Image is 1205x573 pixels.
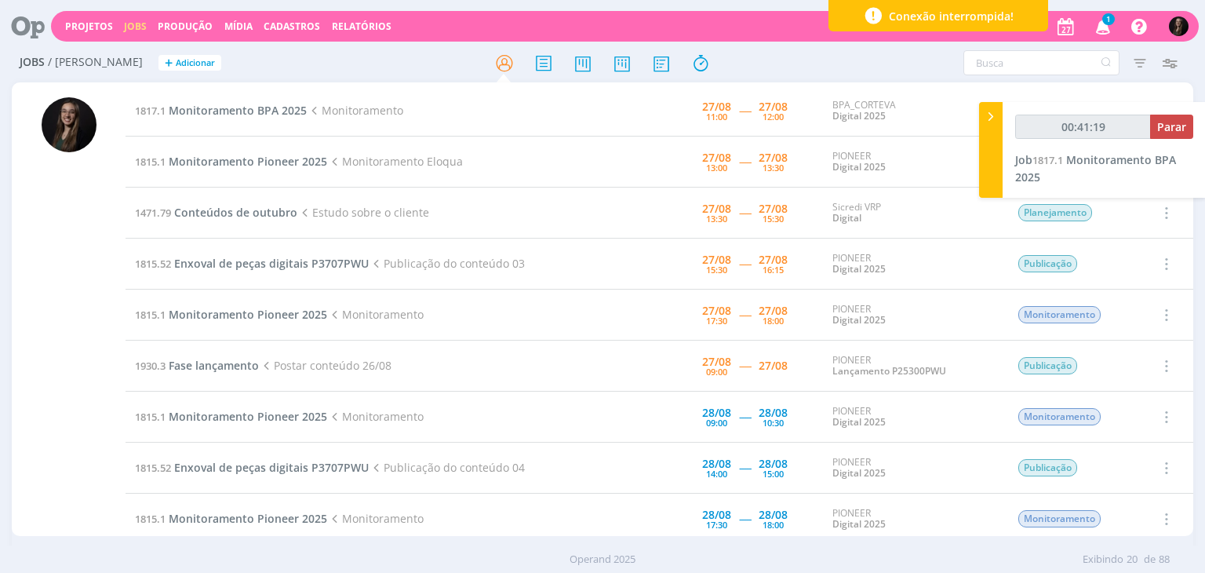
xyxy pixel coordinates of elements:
a: Digital 2025 [832,262,886,276]
a: Digital 2025 [832,160,886,173]
span: Monitoramento [1018,510,1101,527]
span: Publicação [1018,459,1077,476]
span: Conexão interrompida! [889,8,1014,24]
div: 17:30 [706,316,727,325]
button: Parar [1150,115,1193,139]
div: Sicredi VRP [832,202,994,224]
div: PIONEER [832,508,994,531]
span: Enxoval de peças digitais P3707PWU [174,460,369,475]
div: 13:30 [706,214,727,223]
span: ----- [739,154,751,169]
span: + [165,55,173,71]
button: Cadastros [259,20,325,33]
span: ----- [739,205,751,220]
div: 27/08 [702,356,731,367]
span: Cadastros [264,20,320,33]
a: Relatórios [332,20,391,33]
div: 18:00 [763,316,784,325]
input: Busca [963,50,1119,75]
button: +Adicionar [158,55,221,71]
span: 1815.1 [135,512,166,526]
a: 1815.52Enxoval de peças digitais P3707PWU [135,460,369,475]
span: Monitoramento [327,307,423,322]
button: Relatórios [327,20,396,33]
div: 16:15 [763,265,784,274]
div: 27/08 [759,360,788,371]
span: Conteúdos de outubro [174,205,297,220]
button: Jobs [119,20,151,33]
span: Monitoramento [327,409,423,424]
div: 18:00 [763,520,784,529]
span: Postar conteúdo 26/08 [259,358,391,373]
a: Digital 2025 [832,415,886,429]
div: 28/08 [702,407,731,418]
span: 88 [1159,552,1170,568]
div: 27/08 [759,152,788,163]
span: 1815.52 [135,257,171,271]
span: Publicação do conteúdo 03 [369,256,524,271]
span: ----- [739,358,751,373]
div: 13:30 [763,163,784,172]
div: 13:00 [706,163,727,172]
span: 1471.79 [135,206,171,220]
span: ----- [739,460,751,475]
div: 15:30 [763,214,784,223]
div: 27/08 [702,203,731,214]
a: Projetos [65,20,113,33]
div: 27/08 [759,254,788,265]
span: Enxoval de peças digitais P3707PWU [174,256,369,271]
span: Exibindo [1083,552,1123,568]
div: 27/08 [759,305,788,316]
span: ----- [739,409,751,424]
div: 28/08 [759,458,788,469]
span: Estudo sobre o cliente [297,205,428,220]
span: Monitoramento [1018,408,1101,425]
div: 14:00 [706,469,727,478]
div: 27/08 [759,101,788,112]
a: 1815.1Monitoramento Pioneer 2025 [135,307,327,322]
span: 1815.1 [135,155,166,169]
span: 1815.1 [135,308,166,322]
div: 28/08 [702,509,731,520]
span: Publicação do conteúdo 04 [369,460,524,475]
div: PIONEER [832,457,994,480]
span: ----- [739,103,751,118]
span: 20 [1127,552,1138,568]
div: PIONEER [832,355,994,378]
div: 10:30 [763,418,784,427]
span: 1930.3 [135,359,166,373]
span: Monitoramento Pioneer 2025 [169,307,327,322]
a: Digital 2025 [832,517,886,531]
div: 12:00 [763,112,784,121]
span: 1817.1 [1032,153,1063,167]
span: Monitoramento BPA 2025 [169,103,307,118]
div: PIONEER [832,304,994,327]
a: Mídia [224,20,253,33]
a: Digital 2025 [832,313,886,327]
div: 27/08 [759,203,788,214]
div: 27/08 [702,254,731,265]
span: ----- [739,256,751,271]
span: Monitoramento Eloqua [327,154,462,169]
div: PIONEER [832,253,994,276]
button: Mídia [220,20,257,33]
span: Publicação [1018,357,1077,374]
img: N [42,97,96,152]
img: N [1169,16,1189,36]
span: Adicionar [176,58,215,68]
a: 1815.1Monitoramento Pioneer 2025 [135,511,327,526]
span: Monitoramento [307,103,402,118]
span: Monitoramento Pioneer 2025 [169,154,327,169]
button: 1 [1086,13,1118,41]
a: 1471.79Conteúdos de outubro [135,205,297,220]
a: 1815.52Enxoval de peças digitais P3707PWU [135,256,369,271]
span: ----- [739,307,751,322]
span: Monitoramento BPA 2025 [1015,152,1176,184]
a: Digital [832,211,861,224]
span: ----- [739,511,751,526]
span: 1817.1 [135,104,166,118]
div: 27/08 [702,305,731,316]
span: Parar [1157,119,1186,134]
button: Projetos [60,20,118,33]
span: Fase lançamento [169,358,259,373]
